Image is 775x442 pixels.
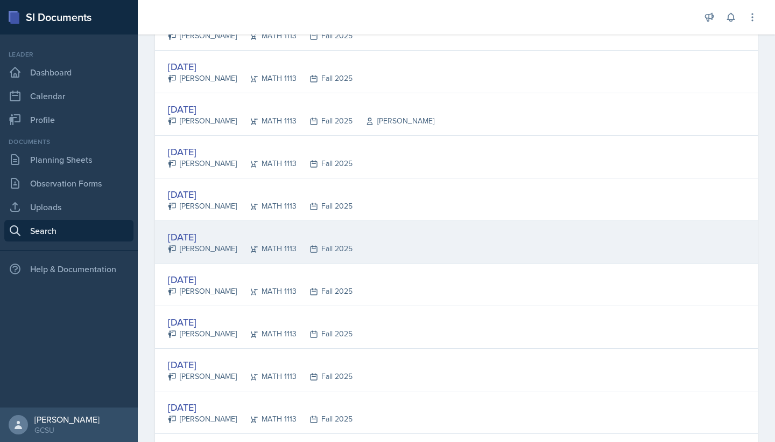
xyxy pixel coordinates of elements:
[168,400,353,415] div: [DATE]
[297,158,353,169] div: Fall 2025
[297,115,353,127] div: Fall 2025
[297,413,353,425] div: Fall 2025
[168,201,237,212] div: [PERSON_NAME]
[237,158,297,169] div: MATH 1113
[168,187,353,202] div: [DATE]
[168,272,353,287] div: [DATE]
[237,73,297,84] div: MATH 1113
[297,371,353,382] div: Fall 2025
[168,115,237,127] div: [PERSON_NAME]
[237,30,297,42] div: MATH 1113
[237,201,297,212] div: MATH 1113
[4,137,133,147] div: Documents
[4,109,133,130] a: Profile
[237,243,297,254] div: MATH 1113
[168,243,237,254] div: [PERSON_NAME]
[297,73,353,84] div: Fall 2025
[168,328,237,340] div: [PERSON_NAME]
[168,59,353,74] div: [DATE]
[297,30,353,42] div: Fall 2025
[168,357,353,372] div: [DATE]
[4,258,133,280] div: Help & Documentation
[168,30,237,42] div: [PERSON_NAME]
[237,413,297,425] div: MATH 1113
[168,230,353,244] div: [DATE]
[237,371,297,382] div: MATH 1113
[237,115,297,127] div: MATH 1113
[297,243,353,254] div: Fall 2025
[168,73,237,84] div: [PERSON_NAME]
[4,149,133,170] a: Planning Sheets
[34,425,100,436] div: GCSU
[168,413,237,425] div: [PERSON_NAME]
[297,201,353,212] div: Fall 2025
[168,144,353,159] div: [DATE]
[297,286,353,297] div: Fall 2025
[168,371,237,382] div: [PERSON_NAME]
[4,220,133,241] a: Search
[353,115,434,127] div: [PERSON_NAME]
[4,61,133,83] a: Dashboard
[4,85,133,107] a: Calendar
[4,196,133,218] a: Uploads
[4,172,133,194] a: Observation Forms
[34,414,100,425] div: [PERSON_NAME]
[237,286,297,297] div: MATH 1113
[168,158,237,169] div: [PERSON_NAME]
[168,315,353,329] div: [DATE]
[237,328,297,340] div: MATH 1113
[297,328,353,340] div: Fall 2025
[168,102,434,116] div: [DATE]
[4,50,133,59] div: Leader
[168,286,237,297] div: [PERSON_NAME]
